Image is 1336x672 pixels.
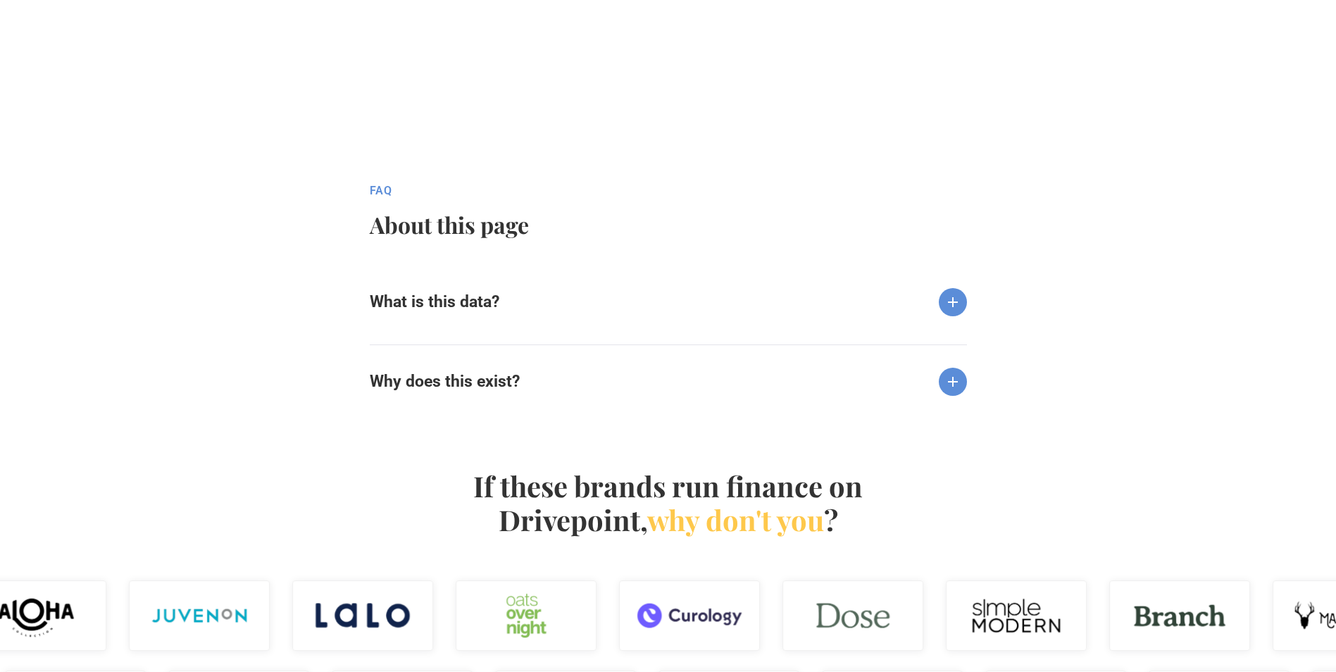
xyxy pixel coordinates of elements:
[370,212,911,237] h2: About this page
[370,372,520,392] h6: Why does this exist?
[466,469,870,537] h4: If these brands run finance on Drivepoint, ?
[647,501,824,538] span: why don't you
[370,184,911,198] div: fAQ
[370,292,499,312] h6: What is this data?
